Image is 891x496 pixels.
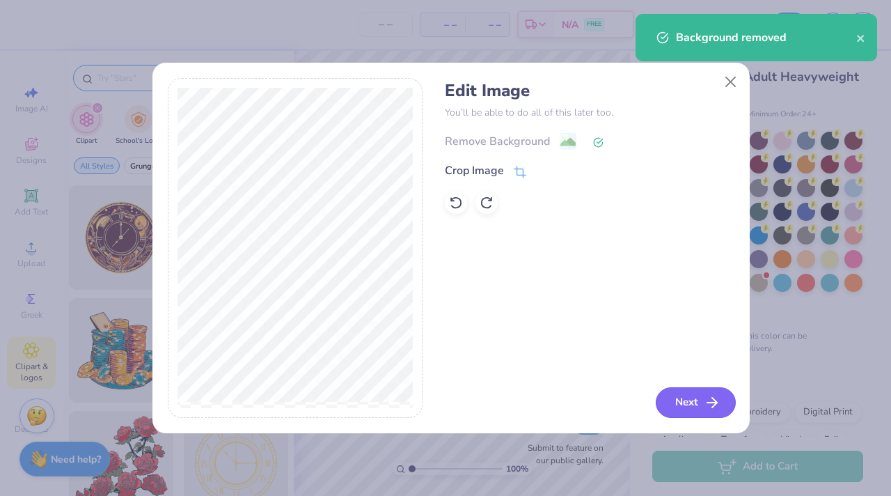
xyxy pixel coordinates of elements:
[856,29,866,46] button: close
[656,387,736,418] button: Next
[717,68,743,95] button: Close
[676,29,856,46] div: Background removed
[445,105,734,120] p: You’ll be able to do all of this later too.
[445,162,504,179] div: Crop Image
[445,81,734,101] h4: Edit Image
